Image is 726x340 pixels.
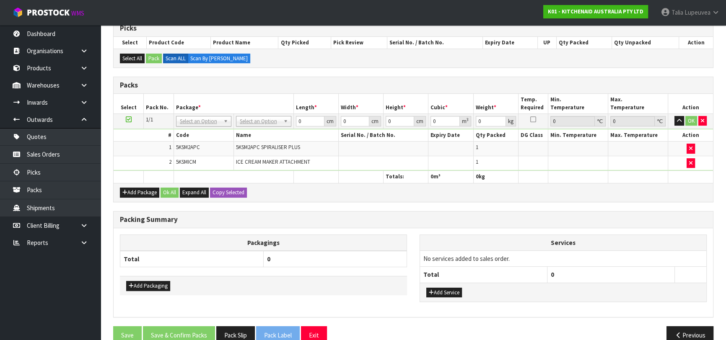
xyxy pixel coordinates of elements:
[176,158,196,165] span: 5KSMICM
[180,116,220,126] span: Select an Option
[180,188,209,198] button: Expand All
[27,7,70,18] span: ProStock
[163,54,188,64] label: Scan ALL
[331,37,387,49] th: Pick Review
[369,116,381,126] div: cm
[668,129,713,142] th: Action
[685,8,710,16] span: Lupeuvea
[120,188,159,198] button: Add Package
[240,116,280,126] span: Select an Option
[114,94,144,113] th: Select
[473,94,518,113] th: Weight
[278,37,331,49] th: Qty Picked
[120,234,407,251] th: Packagings
[548,94,608,113] th: Min. Temperature
[612,37,679,49] th: Qty Unpacked
[146,54,162,64] button: Pack
[428,94,473,113] th: Cubic
[655,116,666,126] div: ℃
[174,129,233,142] th: Code
[126,281,170,291] button: Add Packaging
[211,37,278,49] th: Product Name
[174,94,293,113] th: Package
[518,129,548,142] th: DG Class
[548,129,608,142] th: Min. Temperature
[420,235,706,251] th: Services
[210,188,247,198] button: Copy Selected
[476,158,478,165] span: 1
[414,116,426,126] div: cm
[426,288,462,298] button: Add Service
[293,94,338,113] th: Length
[672,8,683,16] span: Talia
[543,5,648,18] a: K01 - KITCHENAID AUSTRALIA PTY LTD
[387,37,483,49] th: Serial No. / Batch No.
[324,116,336,126] div: cm
[595,116,606,126] div: ℃
[169,144,171,151] span: 1
[473,129,518,142] th: Qty Packed
[169,158,171,165] span: 2
[668,94,713,113] th: Action
[146,37,210,49] th: Product Code
[161,188,179,198] button: Ok All
[338,129,428,142] th: Serial No. / Batch No.
[146,116,153,123] span: 1/1
[476,173,479,180] span: 0
[114,129,174,142] th: #
[420,267,547,283] th: Total
[428,129,473,142] th: Expiry Date
[685,116,697,126] button: OK
[338,94,383,113] th: Width
[476,144,478,151] span: 1
[473,171,518,183] th: kg
[71,9,84,17] small: WMS
[608,94,668,113] th: Max. Temperature
[428,171,473,183] th: m³
[267,255,270,263] span: 0
[120,81,707,89] h3: Packs
[176,144,200,151] span: 5KSM2APC
[482,37,537,49] th: Expiry Date
[182,189,206,196] span: Expand All
[608,129,668,142] th: Max. Temperature
[114,37,146,49] th: Select
[144,94,174,113] th: Pack No.
[467,117,469,122] sup: 3
[384,94,428,113] th: Height
[120,54,145,64] button: Select All
[679,37,713,49] th: Action
[233,129,338,142] th: Name
[384,171,428,183] th: Totals:
[120,251,264,267] th: Total
[548,8,643,15] strong: K01 - KITCHENAID AUSTRALIA PTY LTD
[460,116,471,126] div: m
[120,24,707,32] h3: Picks
[13,7,23,18] img: cube-alt.png
[518,94,548,113] th: Temp. Required
[506,116,516,126] div: kg
[236,144,300,151] span: 5KSM2APC SPIRALISER PLUS
[430,173,433,180] span: 0
[120,216,707,224] h3: Packing Summary
[556,37,612,49] th: Qty Packed
[537,37,556,49] th: UP
[188,54,250,64] label: Scan By [PERSON_NAME]
[551,270,554,278] span: 0
[420,251,706,267] td: No services added to sales order.
[236,158,310,165] span: ICE CREAM MAKER ATTACHMENT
